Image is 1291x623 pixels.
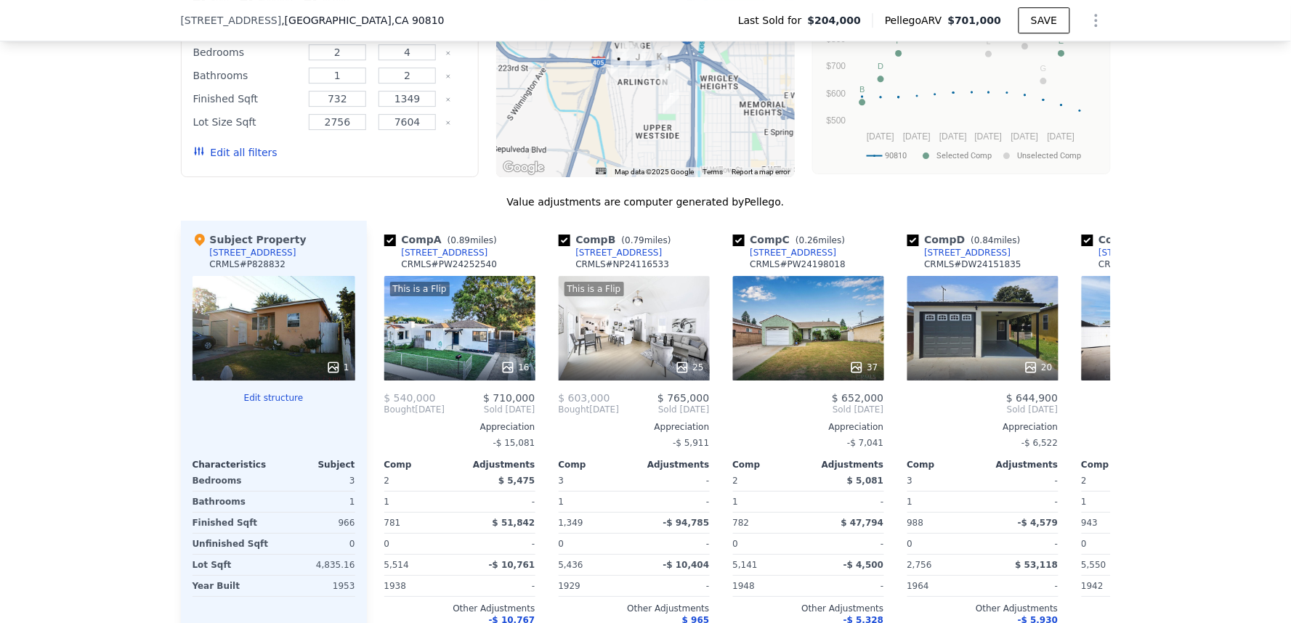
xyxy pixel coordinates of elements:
div: - [986,576,1059,596]
a: Open this area in Google Maps (opens a new window) [500,158,548,177]
button: Clear [445,73,451,79]
text: [DATE] [903,131,931,142]
div: [DATE] [384,404,445,415]
div: 3650 Webster Ave [630,50,646,75]
div: Bedrooms [193,42,300,62]
div: Lot Size Sqft [193,112,300,132]
div: Comp A [384,232,503,247]
span: 1,349 [559,518,583,528]
div: Subject [274,459,355,471]
span: [STREET_ADDRESS] [181,13,282,28]
div: 1942 [1082,576,1154,596]
div: 1 [326,360,349,375]
text: [DATE] [867,131,894,142]
a: Report a map error [732,168,790,176]
div: CRMLS # PW24252540 [402,258,498,270]
span: -$ 4,500 [843,560,883,570]
button: Show Options [1082,6,1111,35]
div: 2668 E 221st St [618,33,634,58]
span: Sold [DATE] [907,404,1059,415]
span: 0 [733,539,739,549]
text: B [859,85,865,94]
div: 20 [1024,360,1052,375]
span: 943 [1082,518,1098,528]
a: Terms [703,168,724,176]
div: Finished Sqft [193,89,300,109]
div: Unfinished Sqft [193,534,271,554]
text: Selected Comp [937,151,992,160]
span: 0.26 [799,235,819,245]
span: -$ 5,911 [673,438,709,448]
span: , [GEOGRAPHIC_DATA] [281,13,444,28]
div: [STREET_ADDRESS] [925,247,1011,258]
div: Comp B [559,232,677,247]
div: [DATE] [559,404,620,415]
div: 25 [675,360,703,375]
button: Edit structure [193,392,355,404]
div: Other Adjustments [559,603,710,614]
div: 1600 W Cameron St [652,49,668,74]
span: $ 603,000 [559,392,610,404]
div: [STREET_ADDRESS] [210,247,296,258]
span: -$ 94,785 [663,518,710,528]
div: - [812,534,884,554]
div: Comp D [907,232,1027,247]
div: Appreciation [559,421,710,433]
div: 0 [277,534,355,554]
div: Year Built [193,576,271,596]
div: CRMLS # P828832 [210,258,286,270]
span: $ 5,475 [498,476,535,486]
span: , CA 90810 [392,15,445,26]
span: Bought [384,404,416,415]
div: 2445 W Lincoln St [611,52,627,76]
span: 0 [1082,539,1088,549]
div: CRMLS # PW24198018 [750,258,846,270]
div: Bedrooms [193,471,271,491]
text: D [878,62,883,70]
div: 4,835.16 [277,555,355,575]
div: Appreciation [733,421,884,433]
div: Finished Sqft [193,513,271,533]
span: Bought [559,404,590,415]
span: -$ 7,041 [847,438,883,448]
div: Comp [384,459,460,471]
div: 1929 [559,576,631,596]
text: $600 [827,89,846,99]
div: Comp [559,459,634,471]
div: Adjustments [983,459,1059,471]
div: 1 [1082,492,1154,512]
span: 2 [384,476,390,486]
div: 3210 Caspian Ave [663,89,679,114]
div: 966 [277,513,355,533]
div: 1 [277,492,355,512]
div: - [637,534,710,554]
div: Other Adjustments [733,603,884,614]
div: 3 [277,471,355,491]
span: Sold [DATE] [619,404,709,415]
div: Characteristics [193,459,274,471]
span: $ 765,000 [657,392,709,404]
span: 5,514 [384,560,409,570]
div: Other Adjustments [1082,603,1233,614]
div: - [463,534,535,554]
a: [STREET_ADDRESS] [907,247,1011,258]
div: Other Adjustments [384,603,535,614]
span: Map data ©2025 Google [615,168,695,176]
span: 0.79 [625,235,644,245]
span: ( miles) [966,235,1027,245]
div: Appreciation [1082,421,1233,433]
button: Clear [445,50,451,56]
div: Lot Sqft [193,555,271,575]
div: 1953 [277,576,355,596]
button: Clear [445,120,451,126]
div: Bathrooms [193,65,300,86]
text: [DATE] [975,131,1003,142]
div: Comp C [733,232,851,247]
div: Comp [733,459,809,471]
a: [STREET_ADDRESS] [559,247,663,258]
span: ( miles) [442,235,503,245]
div: This is a Flip [564,282,624,296]
text: 90810 [886,151,907,160]
span: -$ 10,761 [489,560,535,570]
div: - [637,492,710,512]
